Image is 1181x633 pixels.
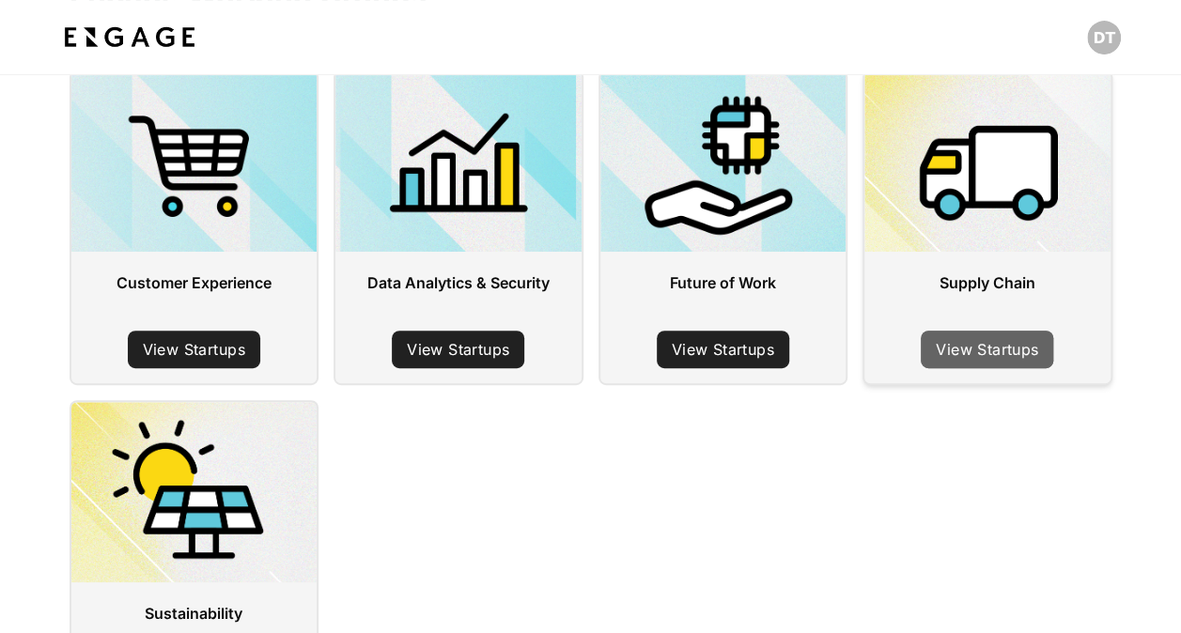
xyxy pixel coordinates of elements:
[670,274,776,292] h3: Future of Work
[921,331,1053,368] a: View Startups
[1087,21,1121,54] img: Profile picture of David Torres
[657,331,789,368] a: View Startups
[392,331,524,368] a: View Startups
[1087,21,1121,54] button: Open profile menu
[145,605,242,623] h3: Sustainability
[117,274,272,292] h3: Customer Experience
[367,274,550,292] h3: Data Analytics & Security
[940,274,1035,292] h3: Supply Chain
[60,21,199,54] img: bdf1fb74-1727-4ba0-a5bd-bc74ae9fc70b.jpeg
[128,331,260,368] a: View Startups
